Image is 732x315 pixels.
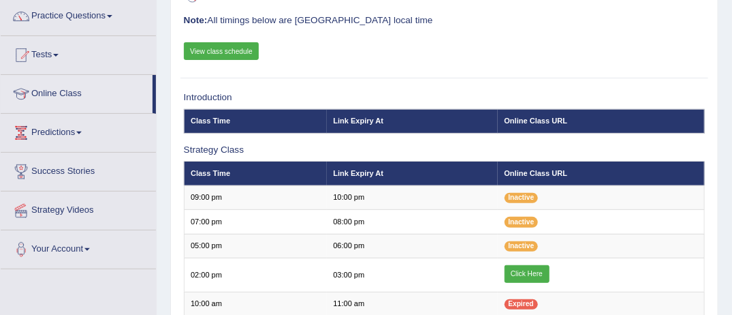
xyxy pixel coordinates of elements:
[327,162,498,185] th: Link Expiry At
[327,234,498,258] td: 06:00 pm
[327,109,498,133] th: Link Expiry At
[1,75,153,109] a: Online Class
[184,185,327,209] td: 09:00 pm
[184,16,705,26] h3: All timings below are [GEOGRAPHIC_DATA] local time
[184,109,327,133] th: Class Time
[498,162,705,185] th: Online Class URL
[505,193,539,203] span: Inactive
[327,185,498,209] td: 10:00 pm
[1,230,156,265] a: Your Account
[184,258,327,292] td: 02:00 pm
[1,192,156,226] a: Strategy Videos
[505,265,550,283] a: Click Here
[505,241,539,252] span: Inactive
[1,153,156,187] a: Success Stories
[184,145,705,155] h3: Strategy Class
[184,42,259,60] a: View class schedule
[184,210,327,234] td: 07:00 pm
[498,109,705,133] th: Online Class URL
[184,234,327,258] td: 05:00 pm
[184,15,208,25] b: Note:
[1,114,156,148] a: Predictions
[1,36,156,70] a: Tests
[327,210,498,234] td: 08:00 pm
[184,162,327,185] th: Class Time
[327,258,498,292] td: 03:00 pm
[505,217,539,227] span: Inactive
[505,299,538,310] span: Expired
[184,93,705,103] h3: Introduction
